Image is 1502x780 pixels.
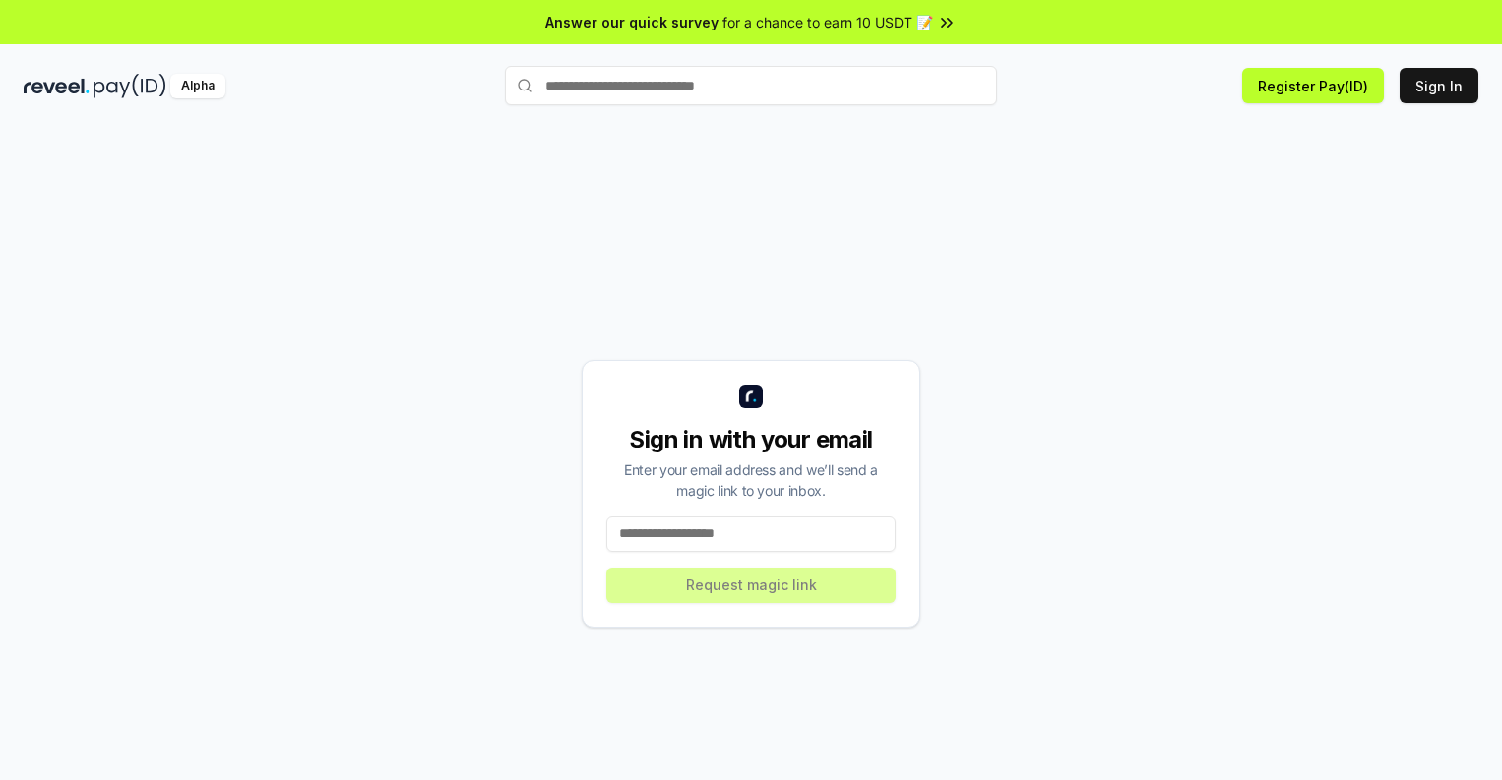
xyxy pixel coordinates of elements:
div: Enter your email address and we’ll send a magic link to your inbox. [606,459,896,501]
div: Sign in with your email [606,424,896,455]
span: for a chance to earn 10 USDT 📝 [722,12,933,32]
img: reveel_dark [24,74,90,98]
img: logo_small [739,385,763,408]
div: Alpha [170,74,225,98]
button: Sign In [1400,68,1478,103]
span: Answer our quick survey [545,12,719,32]
img: pay_id [94,74,166,98]
button: Register Pay(ID) [1242,68,1384,103]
